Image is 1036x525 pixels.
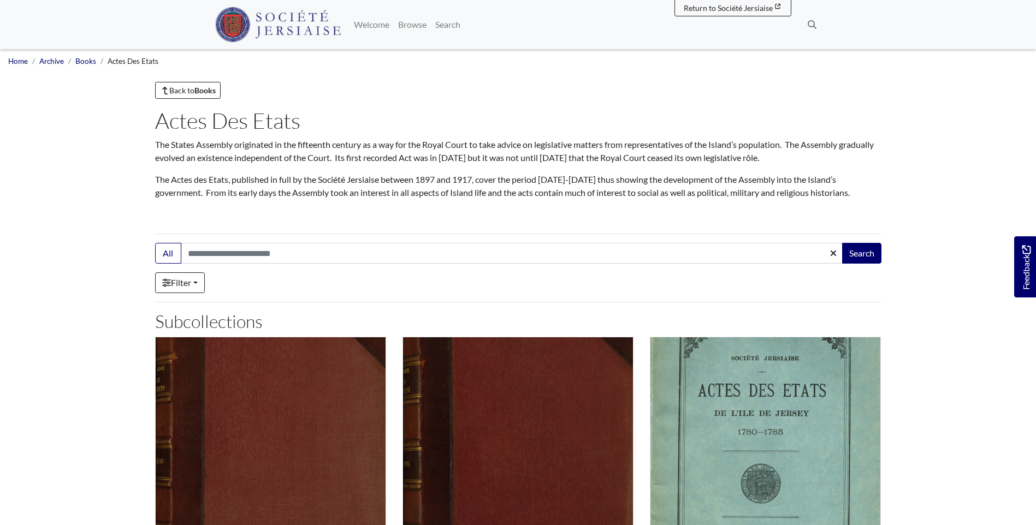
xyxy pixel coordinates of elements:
h2: Subcollections [155,311,881,332]
p: The Actes des Etats, published in full by the Société Jersiaise between 1897 and 1917, cover the ... [155,173,881,199]
a: Browse [394,14,431,35]
img: Société Jersiaise [215,7,341,42]
span: Feedback [1020,245,1033,289]
a: Société Jersiaise logo [215,4,341,45]
p: The States Assembly originated in the fifteenth century as a way for the Royal Court to take advi... [155,138,881,164]
button: Search [842,243,881,264]
a: Search [431,14,465,35]
input: Search this collection... [181,243,843,264]
button: All [155,243,181,264]
a: Back toBooks [155,82,221,99]
span: Return to Société Jersiaise [684,3,773,13]
a: Filter [155,272,205,293]
a: Home [8,57,28,65]
a: Archive [39,57,64,65]
a: Would you like to provide feedback? [1014,236,1036,297]
h1: Actes Des Etats [155,108,881,134]
a: Welcome [350,14,394,35]
strong: Books [194,86,216,95]
span: Actes Des Etats [108,57,158,65]
a: Books [75,57,96,65]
